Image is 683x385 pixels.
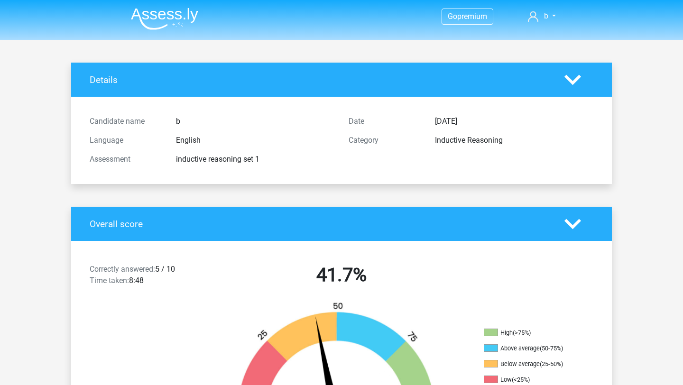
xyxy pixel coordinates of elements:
div: b [169,116,341,127]
li: High [484,329,579,337]
span: b [544,11,548,20]
h2: 41.7% [219,264,464,286]
div: inductive reasoning set 1 [169,154,341,165]
div: Category [341,135,428,146]
div: Inductive Reasoning [428,135,600,146]
div: Date [341,116,428,127]
div: (25-50%) [540,360,563,367]
h4: Overall score [90,219,550,229]
div: Candidate name [83,116,169,127]
div: English [169,135,341,146]
div: 5 / 10 8:48 [83,264,212,290]
div: (>75%) [513,329,531,336]
a: Gopremium [442,10,493,23]
li: Below average [484,360,579,368]
a: b [524,10,560,22]
div: (<25%) [512,376,530,383]
span: Go [448,12,457,21]
div: Assessment [83,154,169,165]
span: Correctly answered: [90,265,155,274]
div: [DATE] [428,116,600,127]
img: Assessly [131,8,198,30]
h4: Details [90,74,550,85]
div: (50-75%) [540,345,563,352]
span: premium [457,12,487,21]
li: Above average [484,344,579,353]
span: Time taken: [90,276,129,285]
div: Language [83,135,169,146]
li: Low [484,376,579,384]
